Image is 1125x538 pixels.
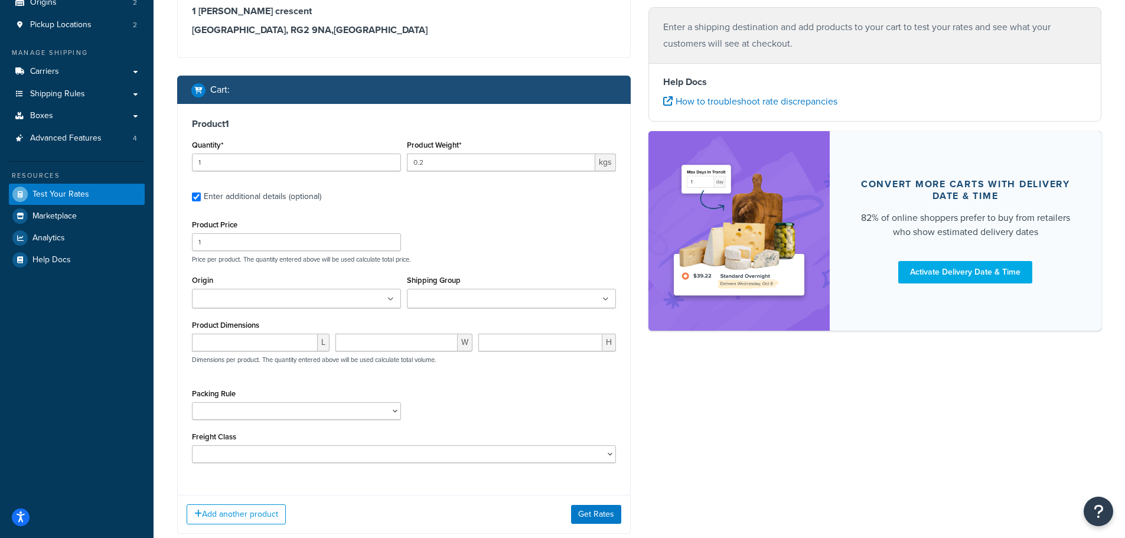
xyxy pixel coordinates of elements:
span: kgs [595,154,616,171]
li: Advanced Features [9,128,145,149]
div: Resources [9,171,145,181]
span: H [602,334,616,351]
p: Price per product. The quantity entered above will be used calculate total price. [189,255,619,263]
a: Activate Delivery Date & Time [898,261,1032,283]
div: Enter additional details (optional) [204,188,321,205]
h4: Help Docs [663,75,1087,89]
a: Boxes [9,105,145,127]
a: Advanced Features4 [9,128,145,149]
h2: Cart : [210,84,230,95]
label: Product Weight* [407,141,461,149]
h3: 1 [PERSON_NAME] crescent [192,5,616,17]
button: Open Resource Center [1084,497,1113,526]
div: Convert more carts with delivery date & time [858,178,1074,202]
input: 0.00 [407,154,595,171]
p: Dimensions per product. The quantity entered above will be used calculate total volume. [189,356,436,364]
span: Help Docs [32,255,71,265]
span: 4 [133,133,137,144]
span: Pickup Locations [30,20,92,30]
span: Boxes [30,111,53,121]
span: Carriers [30,67,59,77]
label: Packing Rule [192,389,236,398]
a: Shipping Rules [9,83,145,105]
label: Product Dimensions [192,321,259,330]
a: How to troubleshoot rate discrepancies [663,94,837,108]
h3: Product 1 [192,118,616,130]
label: Shipping Group [407,276,461,285]
span: Analytics [32,233,65,243]
input: Enter additional details (optional) [192,193,201,201]
button: Get Rates [571,505,621,524]
span: Marketplace [32,211,77,221]
span: 2 [133,20,137,30]
h3: [GEOGRAPHIC_DATA], RG2 9NA , [GEOGRAPHIC_DATA] [192,24,616,36]
a: Test Your Rates [9,184,145,205]
img: feature-image-ddt-36eae7f7280da8017bfb280eaccd9c446f90b1fe08728e4019434db127062ab4.png [666,149,812,313]
div: Manage Shipping [9,48,145,58]
li: Pickup Locations [9,14,145,36]
span: Advanced Features [30,133,102,144]
label: Origin [192,276,213,285]
label: Quantity* [192,141,223,149]
span: W [458,334,472,351]
a: Help Docs [9,249,145,270]
span: Shipping Rules [30,89,85,99]
span: Test Your Rates [32,190,89,200]
label: Product Price [192,220,237,229]
a: Marketplace [9,206,145,227]
label: Freight Class [192,432,236,441]
button: Add another product [187,504,286,524]
p: Enter a shipping destination and add products to your cart to test your rates and see what your c... [663,19,1087,52]
a: Carriers [9,61,145,83]
span: L [318,334,330,351]
a: Pickup Locations2 [9,14,145,36]
div: 82% of online shoppers prefer to buy from retailers who show estimated delivery dates [858,211,1074,239]
input: 0 [192,154,401,171]
a: Analytics [9,227,145,249]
